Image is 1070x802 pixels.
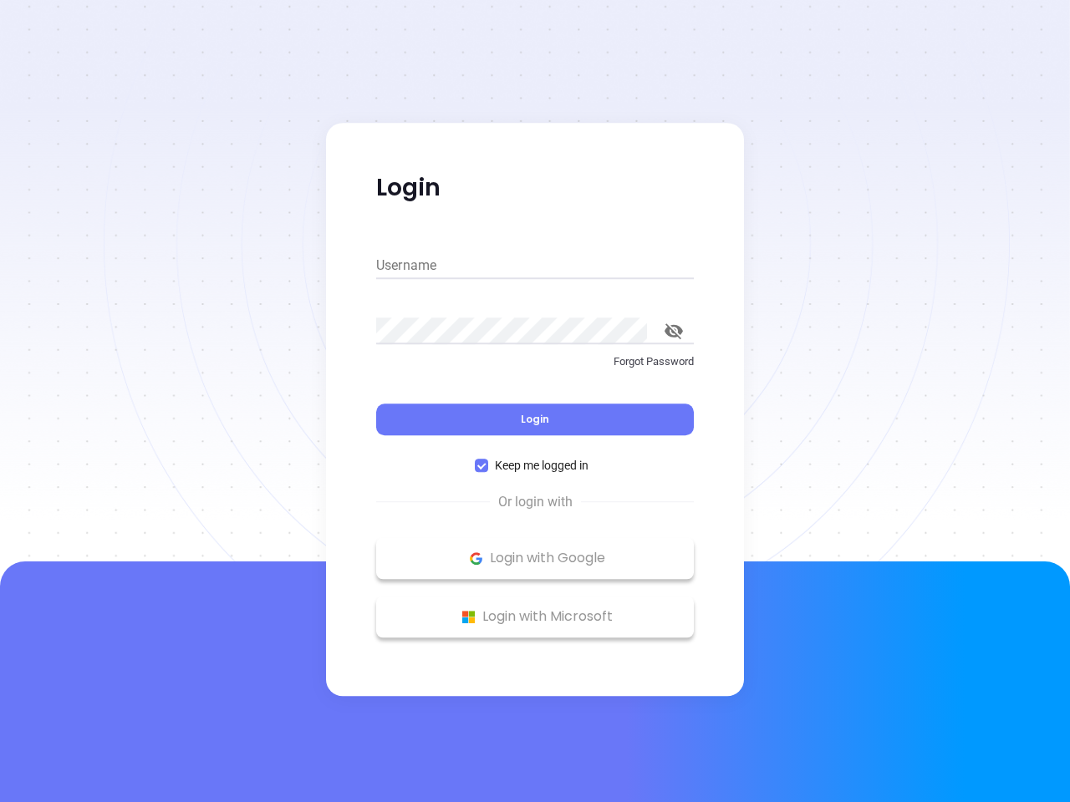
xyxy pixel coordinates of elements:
p: Login with Microsoft [385,604,685,629]
button: Google Logo Login with Google [376,537,694,579]
a: Forgot Password [376,353,694,383]
button: Login [376,404,694,435]
span: Keep me logged in [488,456,595,475]
button: Microsoft Logo Login with Microsoft [376,596,694,637]
p: Login with Google [385,546,685,571]
p: Login [376,173,694,203]
span: Or login with [490,492,581,512]
button: toggle password visibility [654,311,694,351]
span: Login [521,412,549,426]
p: Forgot Password [376,353,694,370]
img: Google Logo [466,548,487,569]
img: Microsoft Logo [458,607,479,627]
